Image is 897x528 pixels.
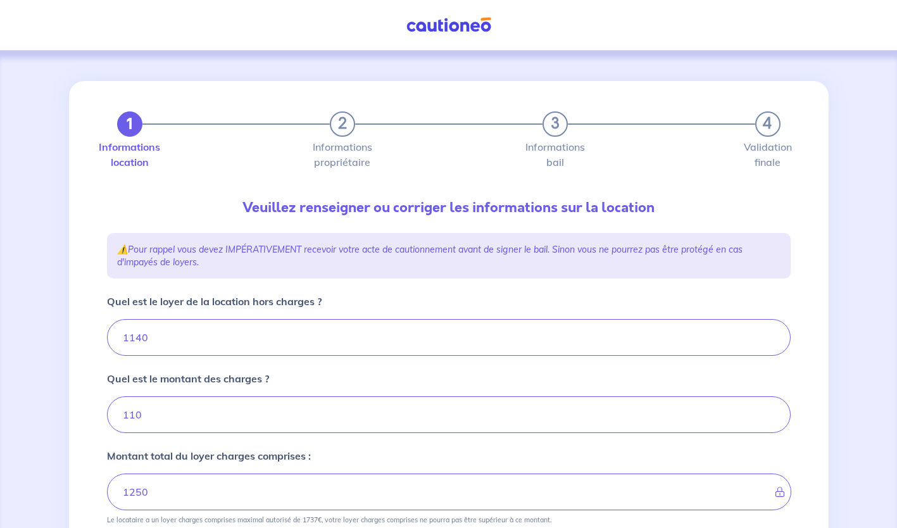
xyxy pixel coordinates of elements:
img: Cautioneo [401,17,496,33]
p: ⚠️ [117,243,781,268]
p: Quel est le loyer de la location hors charges ? [107,294,322,309]
p: Montant total du loyer charges comprises : [107,448,311,463]
label: Informations propriétaire [330,142,355,167]
label: Validation finale [755,142,781,167]
label: Informations bail [543,142,568,167]
p: Le locataire a un loyer charges comprises maximal autorisé de 1737€, votre loyer charges comprise... [107,515,551,524]
p: Quel est le montant des charges ? [107,371,269,386]
label: Informations location [117,142,142,167]
p: Veuillez renseigner ou corriger les informations sur la location [107,198,791,218]
button: 1 [117,111,142,137]
em: Pour rappel vous devez IMPÉRATIVEMENT recevoir votre acte de cautionnement avant de signer le bai... [117,244,743,268]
